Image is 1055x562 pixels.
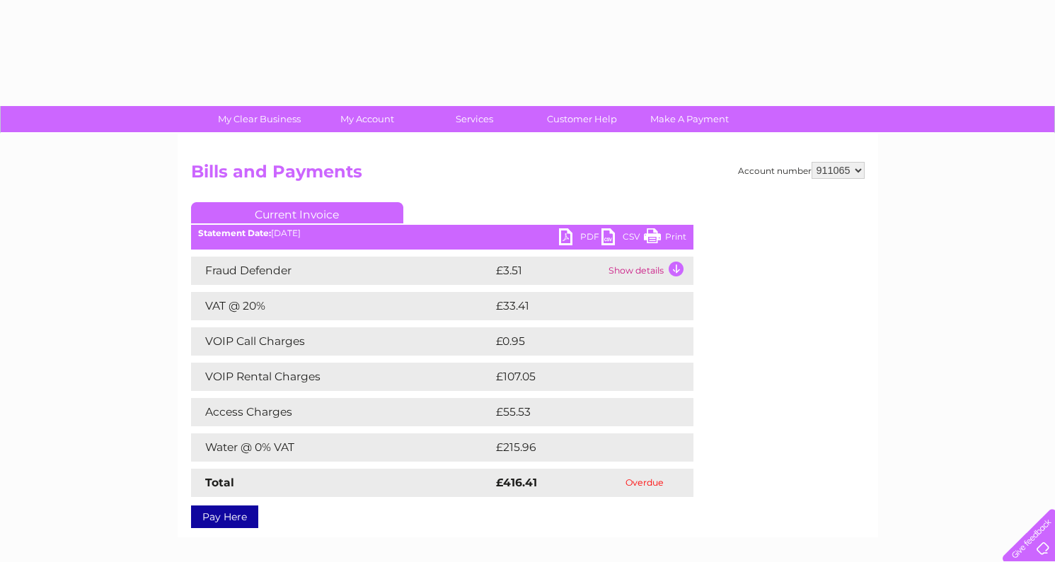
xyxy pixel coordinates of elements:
a: My Clear Business [201,106,318,132]
td: £55.53 [492,398,664,426]
td: Access Charges [191,398,492,426]
b: Statement Date: [198,228,271,238]
a: CSV [601,228,644,249]
td: £3.51 [492,257,605,285]
td: £107.05 [492,363,667,391]
td: £33.41 [492,292,664,320]
a: My Account [309,106,425,132]
a: Customer Help [524,106,640,132]
strong: Total [205,476,234,489]
td: £0.95 [492,327,660,356]
td: VOIP Rental Charges [191,363,492,391]
td: VAT @ 20% [191,292,492,320]
div: [DATE] [191,228,693,238]
div: Account number [738,162,865,179]
a: Pay Here [191,505,258,528]
td: Overdue [596,469,693,497]
strong: £416.41 [496,476,537,489]
h2: Bills and Payments [191,162,865,189]
td: Show details [605,257,693,285]
td: VOIP Call Charges [191,327,492,356]
td: Water @ 0% VAT [191,433,492,462]
a: Current Invoice [191,202,403,223]
a: PDF [559,228,601,249]
a: Print [644,228,686,249]
a: Make A Payment [631,106,748,132]
a: Services [416,106,533,132]
td: £215.96 [492,433,667,462]
td: Fraud Defender [191,257,492,285]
